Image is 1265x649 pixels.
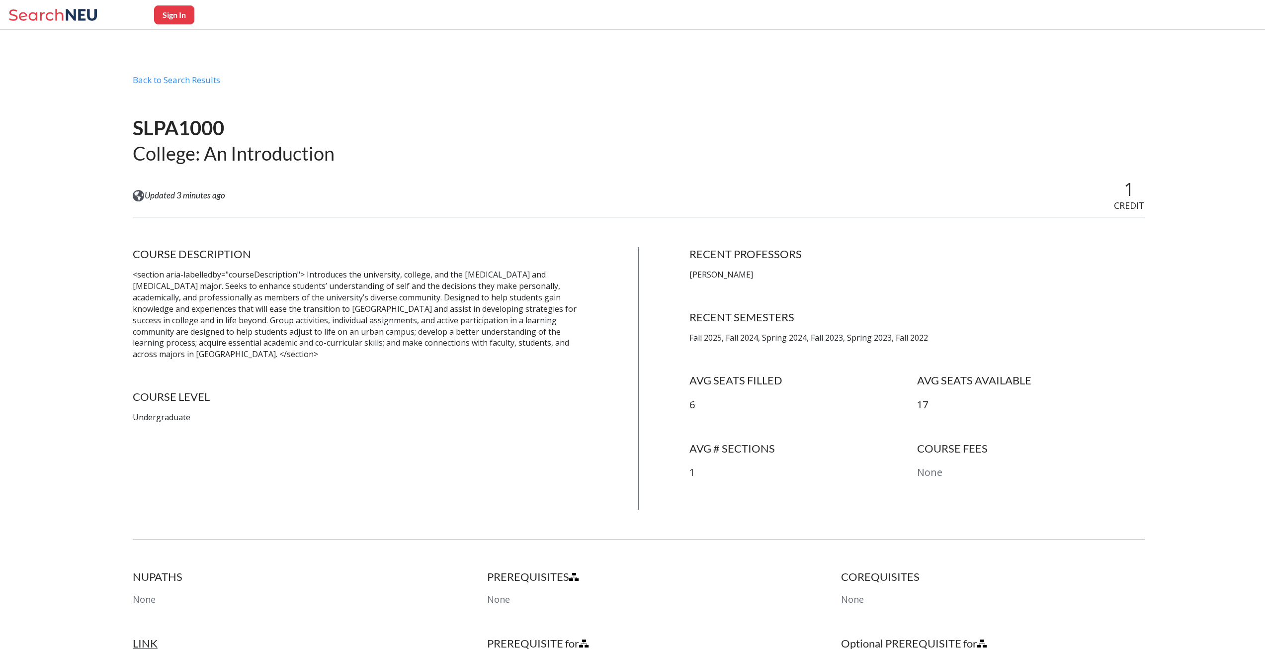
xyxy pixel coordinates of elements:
[689,310,1145,324] h4: RECENT SEMESTERS
[689,332,1145,344] p: Fall 2025, Fall 2024, Spring 2024, Fall 2023, Spring 2023, Fall 2022
[133,570,436,584] h4: NUPATHS
[487,593,510,605] span: None
[689,247,1145,261] h4: RECENT PROFESSORS
[154,5,194,24] button: Sign In
[133,412,588,423] p: Undergraduate
[917,373,1145,387] h4: AVG SEATS AVAILABLE
[145,190,225,201] span: Updated 3 minutes ago
[133,390,588,404] h4: COURSE LEVEL
[689,398,917,412] p: 6
[1114,199,1145,211] span: CREDIT
[133,141,335,166] h2: College: An Introduction
[133,269,588,360] p: <section aria-labelledby="courseDescription"> Introduces the university, college, and the [MEDICA...
[689,442,917,456] h4: AVG # SECTIONS
[133,593,156,605] span: None
[917,465,1145,480] p: None
[917,442,1145,456] h4: COURSE FEES
[133,247,588,261] h4: COURSE DESCRIPTION
[689,373,917,387] h4: AVG SEATS FILLED
[133,75,1145,93] div: Back to Search Results
[689,269,1145,280] p: [PERSON_NAME]
[841,570,1145,584] h4: COREQUISITES
[133,115,335,141] h1: SLPA1000
[841,593,864,605] span: None
[487,570,791,584] h4: PREREQUISITES
[689,465,917,480] p: 1
[917,398,1145,412] p: 17
[1124,177,1134,201] span: 1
